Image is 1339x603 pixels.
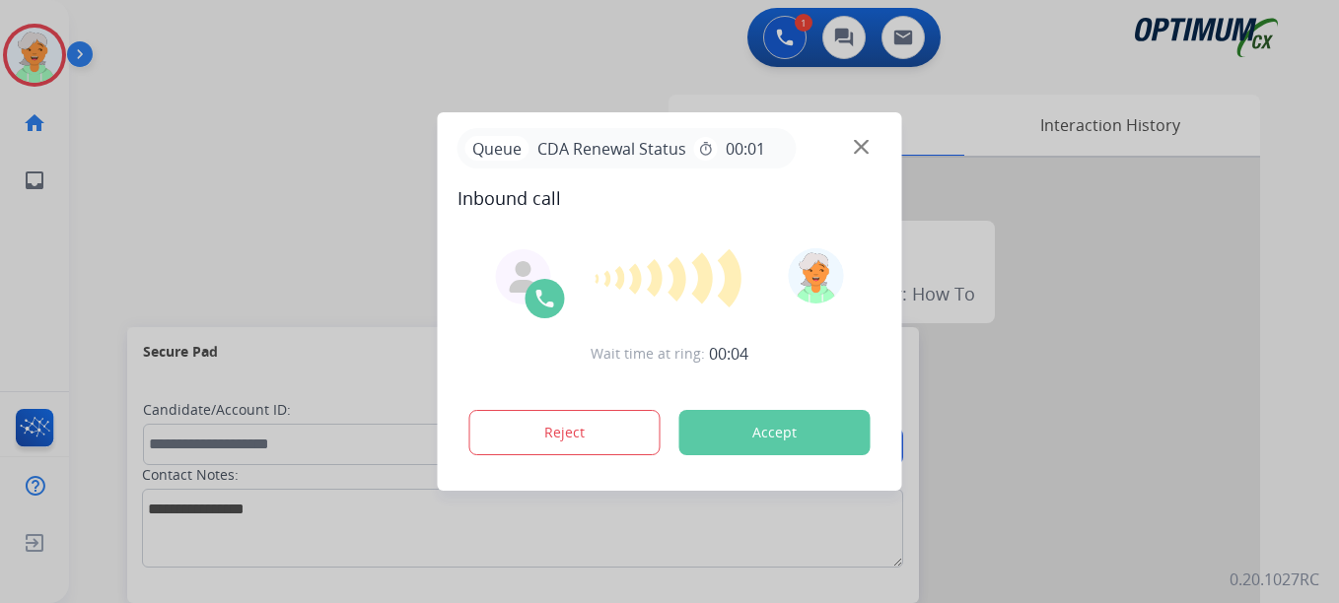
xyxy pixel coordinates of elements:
img: close-button [854,140,869,155]
button: Accept [679,410,871,455]
mat-icon: timer [698,141,714,157]
span: 00:04 [709,342,748,366]
span: Inbound call [458,184,882,212]
img: agent-avatar [508,261,539,293]
span: Wait time at ring: [591,344,705,364]
p: 0.20.1027RC [1230,568,1319,591]
img: avatar [788,248,843,303]
button: Reject [469,410,661,455]
p: Queue [465,136,529,161]
span: 00:01 [726,137,765,161]
img: call-icon [533,287,557,310]
span: CDA Renewal Status [529,137,694,161]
